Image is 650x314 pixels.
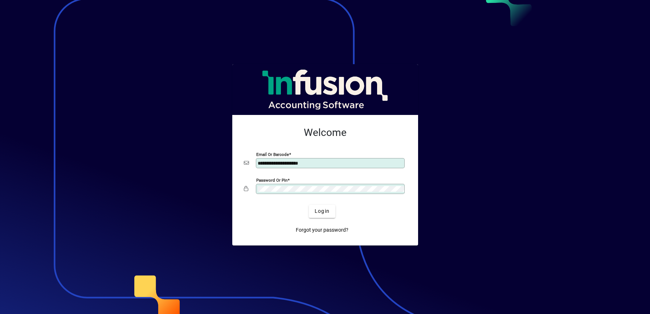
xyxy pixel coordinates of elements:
span: Login [315,207,330,215]
button: Login [309,205,335,218]
h2: Welcome [244,127,406,139]
mat-label: Email or Barcode [256,152,289,157]
span: Forgot your password? [296,226,348,234]
a: Forgot your password? [293,224,351,237]
mat-label: Password or Pin [256,177,287,182]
